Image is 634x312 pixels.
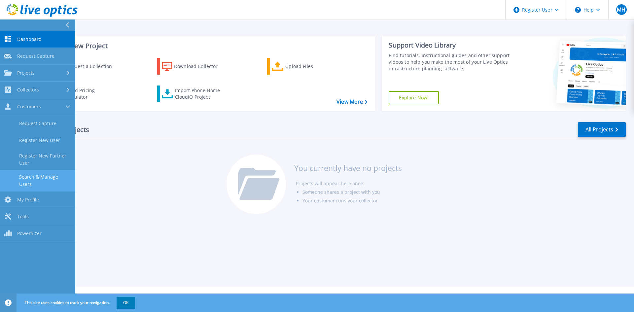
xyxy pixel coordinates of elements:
span: Customers [17,104,41,110]
span: This site uses cookies to track your navigation. [18,297,135,309]
h3: Start a New Project [47,42,367,50]
span: MH [617,7,625,12]
li: Someone shares a project with you [302,188,402,196]
div: Cloud Pricing Calculator [65,87,118,100]
a: Cloud Pricing Calculator [47,86,121,102]
li: Projects will appear here once: [296,179,402,188]
span: Projects [17,70,35,76]
a: Explore Now! [389,91,439,104]
a: Upload Files [267,58,341,75]
a: Download Collector [157,58,231,75]
div: Import Phone Home CloudIQ Project [175,87,227,100]
span: Collectors [17,87,39,93]
button: OK [117,297,135,309]
span: Dashboard [17,36,42,42]
div: Request a Collection [66,60,119,73]
span: My Profile [17,197,39,203]
a: Request a Collection [47,58,121,75]
div: Support Video Library [389,41,513,50]
span: PowerSizer [17,230,42,236]
div: Upload Files [285,60,338,73]
div: Find tutorials, instructional guides and other support videos to help you make the most of your L... [389,52,513,72]
h3: You currently have no projects [294,164,402,172]
a: View More [336,99,367,105]
li: Your customer runs your collector [302,196,402,205]
span: Request Capture [17,53,54,59]
span: Tools [17,214,29,220]
a: All Projects [578,122,626,137]
div: Download Collector [174,60,227,73]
